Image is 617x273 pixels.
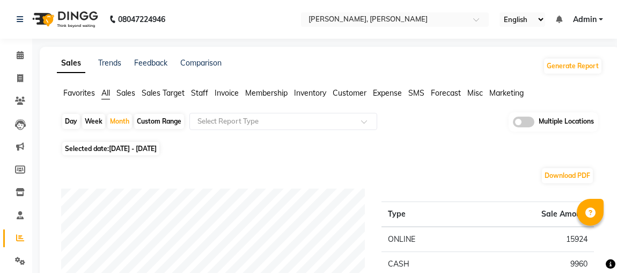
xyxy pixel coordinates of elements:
div: Custom Range [134,114,184,129]
div: Week [82,114,105,129]
span: Inventory [294,88,326,98]
b: 08047224946 [118,4,165,34]
a: Comparison [180,58,222,68]
span: Forecast [431,88,461,98]
span: Selected date: [62,142,159,155]
button: Generate Report [544,59,601,74]
td: ONLINE [381,227,468,252]
span: Staff [191,88,208,98]
th: Type [381,202,468,227]
span: Admin [573,14,597,25]
div: Month [107,114,132,129]
span: SMS [408,88,424,98]
a: Feedback [134,58,167,68]
img: logo [27,4,101,34]
span: Multiple Locations [539,117,594,127]
span: Invoice [215,88,239,98]
th: Sale Amount [467,202,594,227]
span: Customer [333,88,366,98]
span: All [101,88,110,98]
span: Sales Target [142,88,185,98]
a: Trends [98,58,121,68]
iframe: chat widget [572,230,606,262]
td: 15924 [467,227,594,252]
span: Sales [116,88,135,98]
span: Membership [245,88,288,98]
button: Download PDF [542,168,593,183]
span: Marketing [489,88,524,98]
span: [DATE] - [DATE] [109,145,157,153]
span: Favorites [63,88,95,98]
a: Sales [57,54,85,73]
div: Day [62,114,80,129]
span: Misc [467,88,483,98]
span: Expense [373,88,402,98]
